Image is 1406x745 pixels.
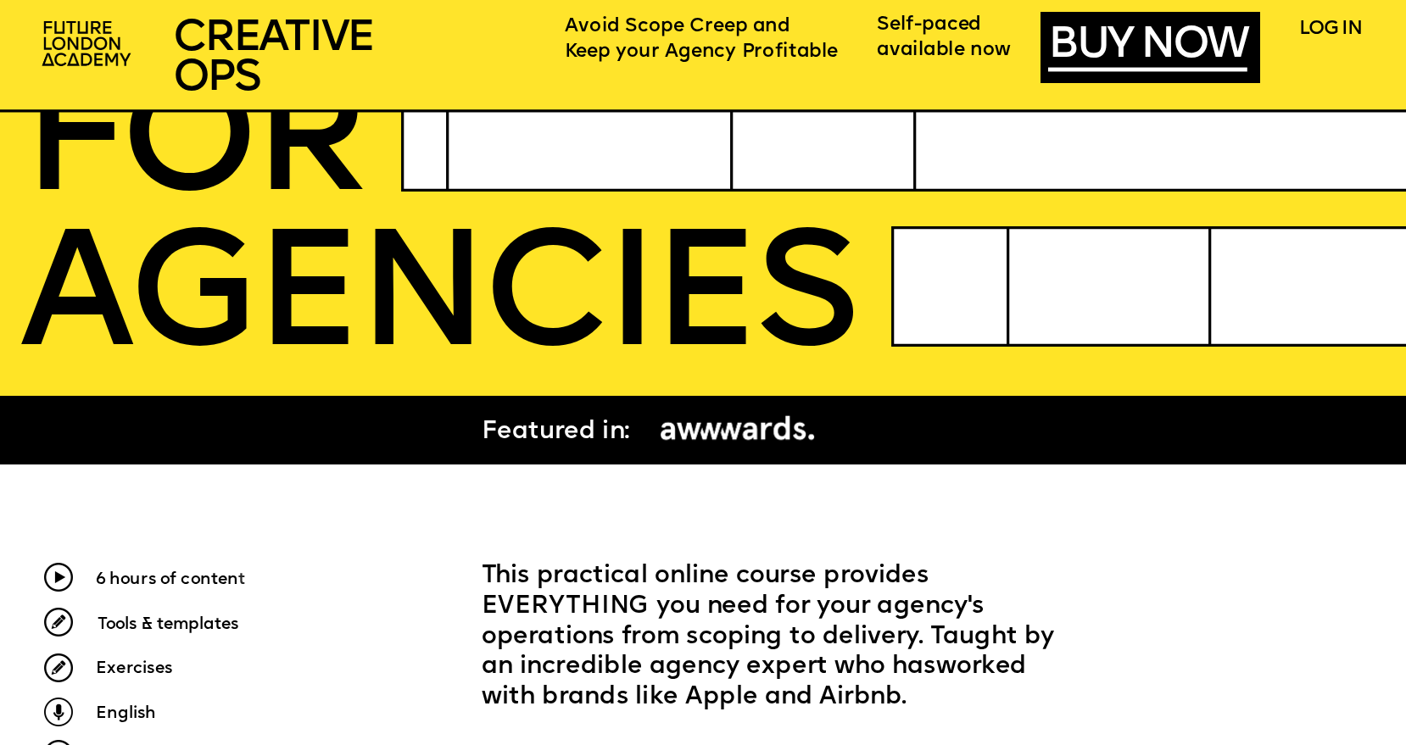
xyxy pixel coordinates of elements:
[98,616,239,632] span: Tools & templates
[22,65,364,230] span: FOR
[482,420,630,444] span: Featured in:
[44,608,73,637] img: upload-46f30c54-4dc4-4b6f-83d2-a1dbf5baa745.png
[482,565,1061,711] span: This practical online course provides EVERYTHING you need for your agency's operations from scopi...
[173,16,372,100] span: CREATIVE OPS
[96,571,238,587] span: 6 hours of conten
[44,563,73,592] img: upload-60f0cde6-1fc7-443c-af28-15e41498aeec.png
[44,653,73,682] img: upload-46f30c54-4dc4-4b6f-83d2-a1dbf5baa745.png
[96,705,156,721] span: English
[877,15,981,36] span: Self-paced
[877,40,1012,60] span: available now
[650,410,825,452] img: upload-16781daa-99cf-42ee-8b22-8158883f2139.png
[1048,24,1247,72] a: BUY NOW
[1299,19,1361,40] a: LOG IN
[565,16,790,36] span: Avoid Scope Creep and
[96,660,173,676] span: Exercises
[96,564,409,595] p: t
[34,13,142,77] img: upload-2f72e7a8-3806-41e8-b55b-d754ac055a4a.png
[44,698,73,726] img: upload-9eb2eadd-7bf9-4b2b-b585-6dd8b9275b41.png
[20,220,854,385] span: AGENCIES
[565,42,838,62] span: Keep your Agency Profitable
